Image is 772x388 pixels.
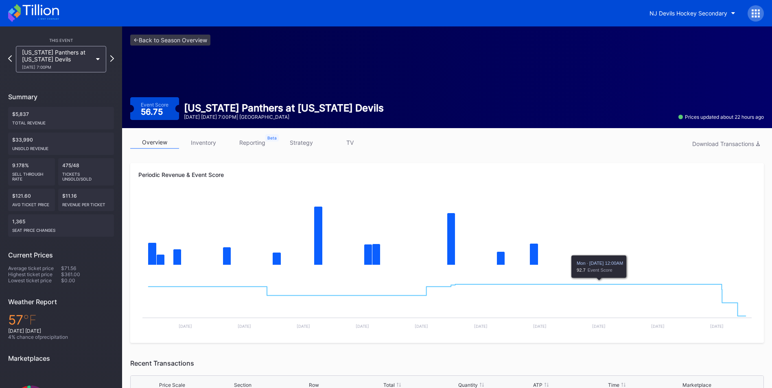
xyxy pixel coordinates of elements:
svg: Chart title [138,192,756,274]
div: Total Revenue [12,117,110,125]
div: ATP [533,382,542,388]
div: Recent Transactions [130,359,764,367]
text: [DATE] [297,324,310,329]
text: [DATE] [592,324,606,329]
div: Weather Report [8,298,114,306]
a: reporting [228,136,277,149]
div: [DATE] [DATE] [8,328,114,334]
text: [DATE] [356,324,369,329]
div: [DATE] [DATE] 7:00PM | [GEOGRAPHIC_DATA] [184,114,384,120]
div: Tickets Unsold/Sold [62,168,110,181]
div: seat price changes [12,225,110,233]
div: Price Scale [159,382,185,388]
div: Sell Through Rate [12,168,51,181]
div: Marketplaces [8,354,114,362]
a: strategy [277,136,326,149]
div: Download Transactions [692,140,760,147]
div: Time [608,382,619,388]
div: [DATE] 7:00PM [22,65,92,70]
text: [DATE] [474,324,488,329]
text: [DATE] [179,324,192,329]
a: TV [326,136,374,149]
div: [US_STATE] Panthers at [US_STATE] Devils [184,102,384,114]
button: NJ Devils Hockey Secondary [643,6,741,21]
div: Row [309,382,319,388]
div: NJ Devils Hockey Secondary [650,10,727,17]
text: [DATE] [533,324,547,329]
div: 56.75 [141,108,165,116]
div: $33,990 [8,133,114,155]
div: $11.16 [58,189,114,211]
a: overview [130,136,179,149]
div: 57 [8,312,114,328]
div: Current Prices [8,251,114,259]
div: Event Score [141,102,168,108]
div: 1,365 [8,214,114,237]
div: [US_STATE] Panthers at [US_STATE] Devils [22,49,92,70]
div: $121.60 [8,189,55,211]
div: Lowest ticket price [8,277,61,283]
text: [DATE] [651,324,665,329]
a: inventory [179,136,228,149]
div: $71.56 [61,265,114,271]
button: Download Transactions [688,138,764,149]
svg: Chart title [138,274,756,335]
div: Total [383,382,395,388]
a: <-Back to Season Overview [130,35,210,46]
div: Section [234,382,252,388]
div: $0.00 [61,277,114,283]
div: 475/48 [58,158,114,185]
span: ℉ [23,312,37,328]
div: Summary [8,93,114,101]
div: Unsold Revenue [12,143,110,151]
text: [DATE] [415,324,428,329]
text: [DATE] [710,324,724,329]
text: [DATE] [238,324,251,329]
div: Highest ticket price [8,271,61,277]
div: Average ticket price [8,265,61,271]
div: Avg ticket price [12,199,51,207]
div: $5,837 [8,107,114,129]
div: Quantity [458,382,478,388]
div: Prices updated about 22 hours ago [678,114,764,120]
div: 9.178% [8,158,55,185]
div: Periodic Revenue & Event Score [138,171,756,178]
div: This Event [8,38,114,43]
div: Revenue per ticket [62,199,110,207]
div: Marketplace [682,382,711,388]
div: $361.00 [61,271,114,277]
div: 4 % chance of precipitation [8,334,114,340]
